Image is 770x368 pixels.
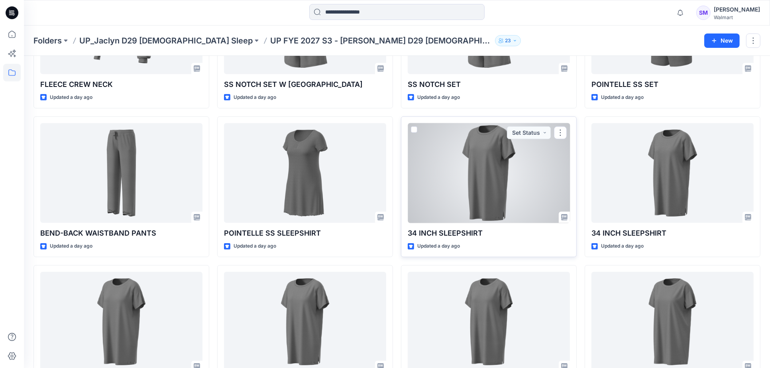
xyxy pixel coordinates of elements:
[591,79,754,90] p: POINTELLE SS SET
[408,123,570,223] a: 34 INCH SLEEPSHIRT
[234,93,276,102] p: Updated a day ago
[40,79,202,90] p: FLEECE CREW NECK
[505,36,511,45] p: 23
[408,79,570,90] p: SS NOTCH SET
[224,123,386,223] a: POINTELLE SS SLEEPSHIRT
[224,228,386,239] p: POINTELLE SS SLEEPSHIRT
[33,35,62,46] a: Folders
[408,228,570,239] p: 34 INCH SLEEPSHIRT
[79,35,253,46] a: UP_Jaclyn D29 [DEMOGRAPHIC_DATA] Sleep
[50,242,92,250] p: Updated a day ago
[696,6,711,20] div: SM
[714,5,760,14] div: [PERSON_NAME]
[714,14,760,20] div: Walmart
[417,93,460,102] p: Updated a day ago
[591,123,754,223] a: 34 INCH SLEEPSHIRT
[224,79,386,90] p: SS NOTCH SET W [GEOGRAPHIC_DATA]
[234,242,276,250] p: Updated a day ago
[417,242,460,250] p: Updated a day ago
[270,35,492,46] p: UP FYE 2027 S3 - [PERSON_NAME] D29 [DEMOGRAPHIC_DATA] Sleepwear
[40,228,202,239] p: BEND-BACK WAISTBAND PANTS
[40,123,202,223] a: BEND-BACK WAISTBAND PANTS
[704,33,740,48] button: New
[601,242,644,250] p: Updated a day ago
[50,93,92,102] p: Updated a day ago
[601,93,644,102] p: Updated a day ago
[591,228,754,239] p: 34 INCH SLEEPSHIRT
[495,35,521,46] button: 23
